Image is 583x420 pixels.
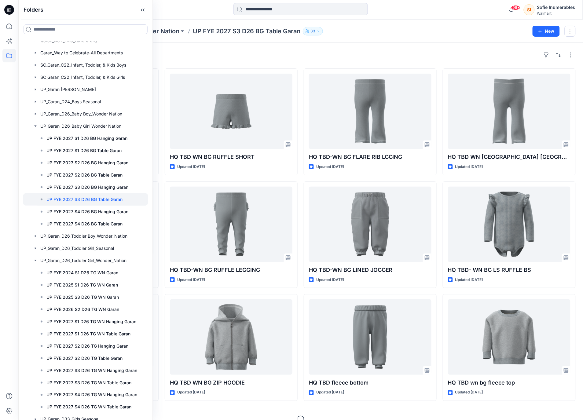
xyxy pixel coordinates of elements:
span: 99+ [511,5,520,10]
p: UP FYE 2025 S1 D26 TG WN Garan [46,281,118,289]
p: Updated [DATE] [455,164,483,170]
p: UP FYE 2027 S3 D26 BG Table Garan [193,27,300,35]
a: HQ TBD WN BG RUFFLE SHORT [170,74,292,149]
a: HQ TBD-WN BG LINED JOGGER [309,187,431,262]
p: HQ TBD-WN BG RUFFLE LEGGING [170,266,292,274]
p: HQ TBD WN [GEOGRAPHIC_DATA] [GEOGRAPHIC_DATA] LGGING [448,153,570,161]
p: Updated [DATE] [316,164,344,170]
button: 33 [303,27,323,35]
p: HQ TBD-WN BG LINED JOGGER [309,266,431,274]
p: UP FYE 2027 S1 D26 BG Hanging Garan [46,135,127,142]
p: UP FYE 2027 S3 D26 TG WN Hanging Garan [46,367,137,374]
p: UP FYE 2027 S4 D26 TG WN Hanging Garan [46,391,137,399]
div: Walmart [537,11,575,16]
p: UP FYE 2027 S4 D26 BG Table Garan [46,220,123,228]
button: New [533,26,560,37]
p: UP FYE 2027 S3 D26 BG Table Garan [46,196,123,203]
p: UP FYE 2027 S1 D26 TG WN Table Garan [46,330,130,338]
p: HQ TBD wn bg fleece top [448,378,570,387]
p: HQ TBD WN BG ZIP HOODIE [170,378,292,387]
p: UP FYE 2027 S3 D26 BG Hanging Garan [46,184,128,191]
p: UP FYE 2025 S3 D26 TG WN Garan [46,294,119,301]
a: HQ TBD- WN BG LS RUFFLE BS [448,187,570,262]
div: SI [524,4,535,15]
div: Sofie Inumerables [537,4,575,11]
a: HQ TBD-WN BG RUFFLE LEGGING [170,187,292,262]
a: HQ TBD-WN BG FLARE RIB LGGING [309,74,431,149]
p: HQ TBD-WN BG FLARE RIB LGGING [309,153,431,161]
a: HQ TBD wn bg fleece top [448,299,570,375]
p: UP FYE 2027 S2 D26 BG Table Garan [46,171,123,179]
p: Updated [DATE] [316,389,344,396]
p: UP FYE 2027 S1 D26 TG WN Hanging Garan [46,318,136,325]
p: HQ TBD- WN BG LS RUFFLE BS [448,266,570,274]
p: UP FYE 2027 S2 D26 TG Table Garan [46,355,123,362]
p: Updated [DATE] [177,389,205,396]
p: Updated [DATE] [455,277,483,283]
p: Updated [DATE] [177,277,205,283]
a: HQ TBD WN BG ZIP HOODIE [170,299,292,375]
p: UP FYE 2027 S1 D26 BG Table Garan [46,147,122,154]
p: HQ TBD WN BG RUFFLE SHORT [170,153,292,161]
p: UP FYE 2027 S4 D26 BG Hanging Garan [46,208,128,215]
a: HQ TBD fleece bottom [309,299,431,375]
a: HQ TBD WN BG JERSEY FLARE LGGING [448,74,570,149]
p: Updated [DATE] [316,277,344,283]
p: UP FYE 2027 S4 D26 TG WN Table Garan [46,404,131,411]
p: Updated [DATE] [455,389,483,396]
p: UP FYE 2027 S2 D26 BG Hanging Garan [46,159,128,166]
p: Updated [DATE] [177,164,205,170]
p: UP FYE 2027 S2 D26 TG Hanging Garan [46,342,128,350]
p: HQ TBD fleece bottom [309,378,431,387]
p: UP FYE 2026 S2 D26 TG WN Garan [46,306,119,313]
p: UP FYE 2027 S3 D26 TG WN Table Garan [46,379,131,386]
p: 33 [310,28,315,35]
p: UP FYE 2024 S1 D26 TG WN Garan [46,269,118,276]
